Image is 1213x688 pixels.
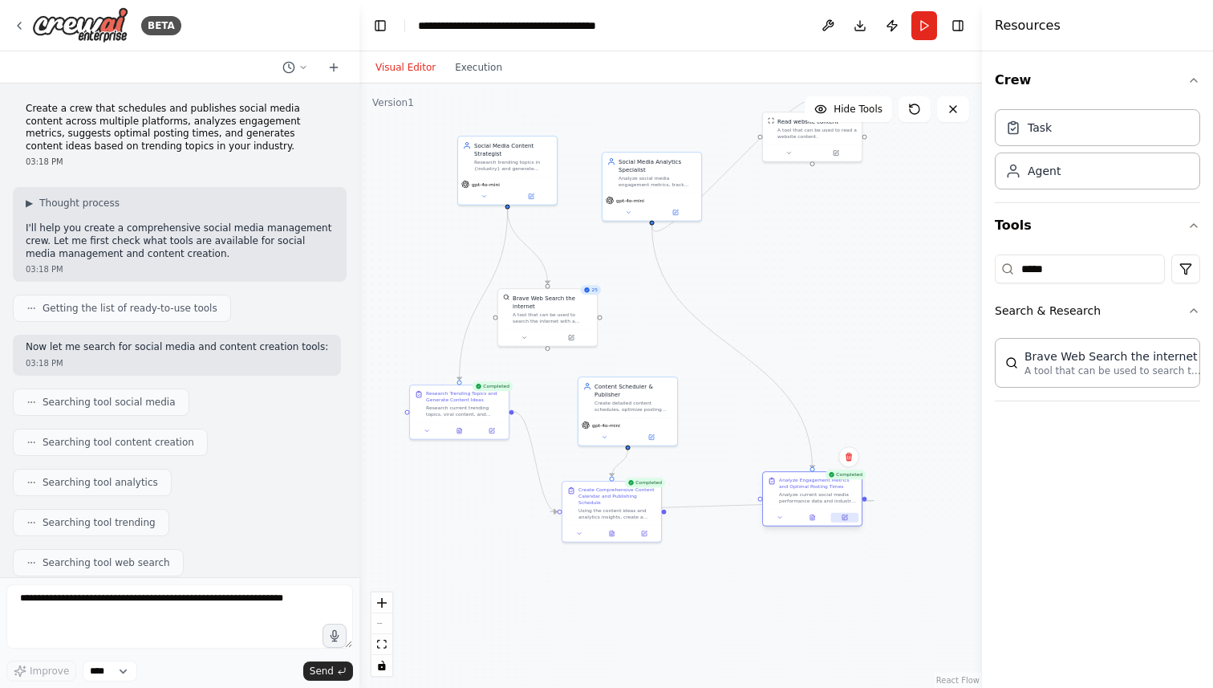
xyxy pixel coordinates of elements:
[813,149,858,158] button: Open in side panel
[369,14,391,37] button: Hide left sidebar
[768,117,774,124] img: ScrapeWebsiteTool
[43,396,176,409] span: Searching tool social media
[1005,356,1018,369] img: BraveSearchTool
[550,496,875,515] g: Edge from 3751924a-25bd-498d-9e6a-6d7223ac3377 to 461c64f0-2cf7-47a8-85d2-4addbde64a6b
[616,197,644,204] span: gpt-4o-mini
[602,152,702,221] div: Social Media Analytics SpecialistAnalyze social media engagement metrics, track performance patte...
[834,103,882,116] span: Hide Tools
[513,294,592,310] div: Brave Web Search the internet
[779,477,857,490] div: Analyze Engagement Metrics and Optimal Posting Times
[578,486,656,506] div: Create Comprehensive Content Calendar and Publishing Schedule
[442,426,476,436] button: View output
[303,662,353,681] button: Send
[513,311,592,324] div: A tool that can be used to search the internet with a search_query.
[371,655,392,676] button: toggle interactivity
[43,436,194,449] span: Searching tool content creation
[1028,120,1052,136] div: Task
[418,18,598,34] nav: breadcrumb
[1024,364,1201,377] p: A tool that can be used to search the internet with a search_query.
[26,197,120,210] button: ▶Thought process
[6,661,76,682] button: Improve
[825,470,866,479] div: Completed
[631,529,658,539] button: Open in side panel
[805,96,892,122] button: Hide Tools
[310,665,334,678] span: Send
[26,357,328,369] div: 03:18 PM
[779,491,857,504] div: Analyze current social media performance data and industry benchmarks for {industry}. Research op...
[474,159,552,172] div: Research trending topics in {industry} and generate creative, engaging content ideas that resonat...
[591,287,598,293] span: 25
[371,592,392,613] button: zoom in
[26,197,33,210] span: ▶
[549,333,594,343] button: Open in side panel
[472,181,500,188] span: gpt-4o-mini
[503,294,509,300] img: BraveSearchTool
[831,513,858,523] button: Open in side panel
[594,382,672,398] div: Content Scheduler & Publisher
[26,263,334,275] div: 03:18 PM
[445,58,512,77] button: Execution
[578,377,678,446] div: Content Scheduler & PublisherCreate detailed content schedules, optimize posting times based on a...
[514,408,558,515] g: Edge from 1c94648e-e6dd-4d43-a075-6401d4e4e51f to 461c64f0-2cf7-47a8-85d2-4addbde64a6b
[995,16,1061,35] h4: Resources
[995,332,1200,401] div: Search & Research
[426,405,504,417] div: Research current trending topics, viral content, and emerging themes in {industry}. Analyze compe...
[276,58,314,77] button: Switch to previous chat
[995,290,1200,332] button: Search & Research
[648,100,817,234] g: Edge from 6520e936-3d82-45fc-8dcd-f18a70e02d57 to 4af3e631-6add-49f1-a238-c95d33bf9e06
[777,127,857,140] div: A tool that can be used to read a website content.
[43,302,217,315] span: Getting the list of ready-to-use tools
[472,381,513,391] div: Completed
[457,136,558,206] div: Social Media Content StrategistResearch trending topics in {industry} and generate creative, enga...
[474,141,552,157] div: Social Media Content Strategist
[947,14,969,37] button: Hide right sidebar
[497,288,598,347] div: 25BraveSearchToolBrave Web Search the internetA tool that can be used to search the internet with...
[578,507,656,520] div: Using the content ideas and analytics insights, create a detailed 30-day social media content cal...
[762,112,862,162] div: 7ScrapeWebsiteToolRead website contentA tool that can be used to read a website content.
[141,16,181,35] div: BETA
[762,473,862,528] div: CompletedAnalyze Engagement Metrics and Optimal Posting TimesAnalyze current social media perform...
[795,513,829,523] button: View output
[26,341,328,354] p: Now let me search for social media and content creation tools:
[648,226,817,469] g: Edge from 6520e936-3d82-45fc-8dcd-f18a70e02d57 to 3751924a-25bd-498d-9e6a-6d7223ac3377
[653,208,699,218] button: Open in side panel
[26,222,334,260] p: I'll help you create a comprehensive social media management crew. Let me first check what tools ...
[995,58,1200,103] button: Crew
[624,478,665,487] div: Completed
[936,676,980,685] a: React Flow attribution
[594,529,628,539] button: View output
[594,400,672,413] div: Create detailed content schedules, optimize posting times based on analytics insights, and provid...
[32,7,128,43] img: Logo
[43,476,158,489] span: Searching tool analytics
[26,103,334,153] p: Create a crew that schedules and publishes social media content across multiple platforms, analyz...
[321,58,347,77] button: Start a new chat
[371,592,392,676] div: React Flow controls
[629,433,675,442] button: Open in side panel
[1024,348,1201,364] div: Brave Web Search the internet
[30,665,69,678] span: Improve
[504,210,552,284] g: Edge from 671ae25b-bacc-469a-8479-9e718e01ebc9 to 01f90e35-2bf9-45bd-8e6a-46e9fe757fd0
[608,450,632,477] g: Edge from 063bf0f6-dd01-42ba-99df-68136d6b647a to 461c64f0-2cf7-47a8-85d2-4addbde64a6b
[39,197,120,210] span: Thought process
[366,58,445,77] button: Visual Editor
[426,390,504,403] div: Research Trending Topics and Generate Content Ideas
[43,516,156,529] span: Searching tool trending
[592,422,620,429] span: gpt-4o-mini
[456,210,512,381] g: Edge from 671ae25b-bacc-469a-8479-9e718e01ebc9 to 1c94648e-e6dd-4d43-a075-6401d4e4e51f
[43,556,170,569] span: Searching tool web search
[509,192,554,202] button: Open in side panel
[995,203,1200,248] button: Tools
[1028,163,1061,179] div: Agent
[26,156,334,168] div: 03:18 PM
[619,175,696,188] div: Analyze social media engagement metrics, track performance patterns, and identify optimal posting...
[619,157,696,173] div: Social Media Analytics Specialist
[478,426,505,436] button: Open in side panel
[838,446,859,467] button: Delete node
[323,624,347,648] button: Click to speak your automation idea
[409,385,509,440] div: CompletedResearch Trending Topics and Generate Content IdeasResearch current trending topics, vir...
[995,103,1200,202] div: Crew
[372,96,414,109] div: Version 1
[777,117,838,125] div: Read website content
[995,248,1200,414] div: Tools
[371,634,392,655] button: fit view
